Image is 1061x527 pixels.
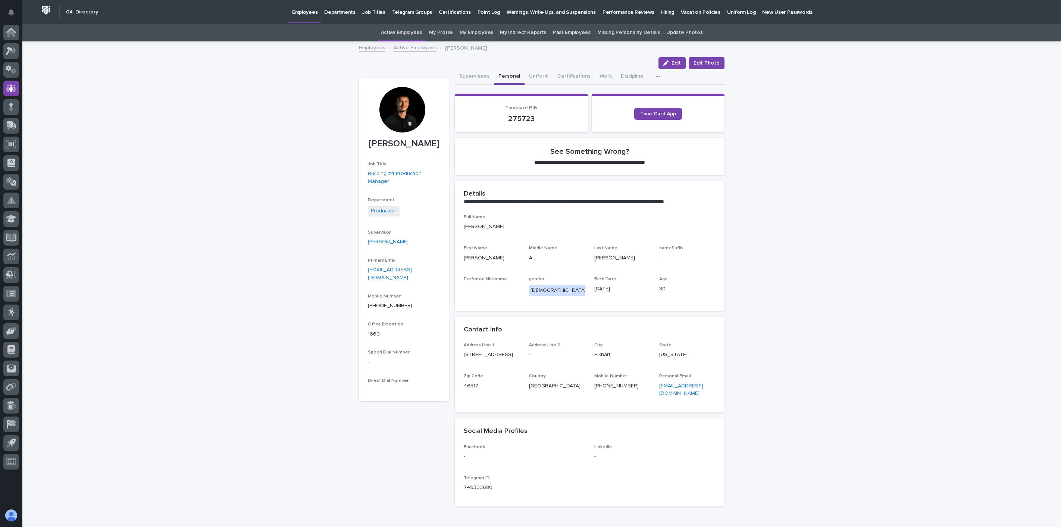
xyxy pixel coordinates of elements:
span: LinkedIn [594,445,612,449]
a: My Profile [429,24,453,41]
span: gender [529,277,544,281]
a: [EMAIL_ADDRESS][DOMAIN_NAME] [659,383,703,396]
p: [PERSON_NAME] [368,138,440,149]
h2: 04. Directory [66,9,98,15]
p: [PERSON_NAME] [445,43,487,52]
span: Mobile Number [368,294,401,299]
p: [PERSON_NAME] [464,254,520,262]
p: 1660 [368,330,440,338]
span: Full Name [464,215,485,219]
span: Facebook [464,445,485,449]
span: Personal Email [659,374,691,378]
button: Supervisees [455,69,494,85]
p: [PERSON_NAME] [464,223,716,231]
span: Supervisor [368,230,391,235]
span: Office Extension [368,322,403,327]
span: Edit Photo [694,59,720,67]
span: First Name [464,246,487,250]
span: Direct Dial Number [368,378,409,383]
button: Discipline [616,69,648,85]
span: Country [529,374,546,378]
span: Primary Email [368,258,397,263]
span: Address Line 1 [464,343,494,347]
p: - [659,254,716,262]
p: 749303680 [464,484,585,492]
span: Telegram ID [464,476,490,480]
a: Missing Personality Details [597,24,660,41]
p: - [464,453,585,461]
span: Middle Name [529,246,557,250]
p: [US_STATE] [659,351,716,359]
a: Building #4 Production Manager [368,170,440,185]
p: [STREET_ADDRESS] [464,351,520,359]
span: nameSuffix [659,246,683,250]
button: Edit [658,57,686,69]
span: Address Line 2 [529,343,560,347]
a: Past Employees [553,24,591,41]
a: [PHONE_NUMBER] [594,383,639,389]
span: State [659,343,672,347]
p: - [464,285,520,293]
span: Mobile Number [594,374,627,378]
span: Preferred Nickname [464,277,507,281]
p: A [529,254,585,262]
img: Workspace Logo [39,3,53,17]
p: - [529,351,585,359]
span: Job Title [368,162,387,166]
p: - [368,358,440,366]
a: Active Employees [381,24,422,41]
button: Uniform [525,69,553,85]
h2: Social Media Profiles [464,427,528,436]
button: Edit Photo [689,57,724,69]
p: 275723 [464,114,579,123]
p: Elkhart [594,351,651,359]
button: Work [595,69,616,85]
button: users-avatar [3,508,19,523]
span: Edit [672,60,681,66]
div: Notifications [9,9,19,21]
p: - [594,453,716,461]
h2: See Something Wrong? [550,147,629,156]
p: 46517 [464,382,520,390]
h2: Contact Info [464,326,502,334]
a: Employees [359,43,385,52]
button: Certifications [553,69,595,85]
p: [GEOGRAPHIC_DATA] [529,382,585,390]
a: Time Card App [634,108,682,120]
span: City [594,343,603,347]
a: Production [371,207,397,215]
span: Birth Date [594,277,616,281]
a: [PHONE_NUMBER] [368,303,412,308]
p: 30 [659,285,716,293]
span: Last Name [594,246,617,250]
span: Zip Code [464,374,483,378]
div: [DEMOGRAPHIC_DATA] [529,285,588,296]
p: [PERSON_NAME] [594,254,651,262]
h2: Details [464,190,485,198]
a: Update Photos [666,24,702,41]
span: Timecard PIN [505,105,538,110]
a: [EMAIL_ADDRESS][DOMAIN_NAME] [368,267,412,280]
button: Notifications [3,4,19,20]
p: [DATE] [594,285,651,293]
button: Personal [494,69,525,85]
a: My Indirect Reports [500,24,546,41]
a: My Employees [460,24,493,41]
span: Department [368,198,394,202]
span: Speed Dial Number [368,350,410,355]
span: Age [659,277,668,281]
a: [PERSON_NAME] [368,238,409,246]
a: Active Employees [394,43,437,52]
span: Time Card App [640,111,676,116]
